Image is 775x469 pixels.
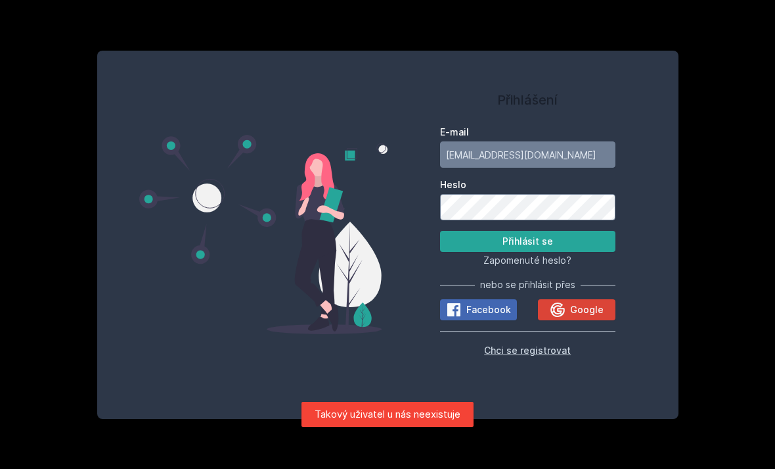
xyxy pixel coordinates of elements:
[440,231,615,252] button: Přihlásit se
[570,303,604,316] span: Google
[440,126,615,139] label: E-mail
[440,178,615,191] label: Heslo
[483,255,571,266] span: Zapomenuté heslo?
[440,299,517,320] button: Facebook
[301,402,474,427] div: Takový uživatel u nás neexistuje
[538,299,615,320] button: Google
[440,141,615,168] input: Tvoje e-mailová adresa
[484,342,571,358] button: Chci se registrovat
[466,303,511,316] span: Facebook
[480,278,575,291] span: nebo se přihlásit přes
[440,90,615,110] h1: Přihlášení
[484,345,571,356] span: Chci se registrovat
